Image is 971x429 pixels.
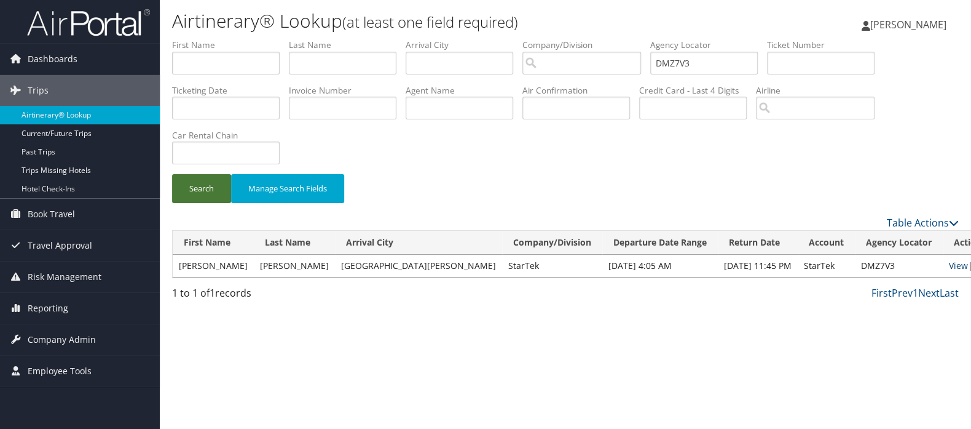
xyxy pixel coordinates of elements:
[254,231,335,255] th: Last Name: activate to sort column ascending
[887,216,959,230] a: Table Actions
[289,84,406,97] label: Invoice Number
[335,231,502,255] th: Arrival City: activate to sort column ascending
[342,12,518,32] small: (at least one field required)
[798,231,855,255] th: Account: activate to sort column ascending
[602,231,718,255] th: Departure Date Range: activate to sort column ascending
[718,255,798,277] td: [DATE] 11:45 PM
[173,255,254,277] td: [PERSON_NAME]
[522,39,650,51] label: Company/Division
[172,39,289,51] label: First Name
[798,255,855,277] td: StarTek
[27,8,150,37] img: airportal-logo.png
[172,8,696,34] h1: Airtinerary® Lookup
[173,231,254,255] th: First Name: activate to sort column ascending
[639,84,756,97] label: Credit Card - Last 4 Digits
[718,231,798,255] th: Return Date: activate to sort column ascending
[289,39,406,51] label: Last Name
[335,255,502,277] td: [GEOGRAPHIC_DATA][PERSON_NAME]
[870,18,946,31] span: [PERSON_NAME]
[502,255,602,277] td: StarTek
[28,324,96,355] span: Company Admin
[406,39,522,51] label: Arrival City
[855,231,943,255] th: Agency Locator: activate to sort column ascending
[28,293,68,324] span: Reporting
[913,286,918,300] a: 1
[602,255,718,277] td: [DATE] 4:05 AM
[210,286,215,300] span: 1
[231,174,344,203] button: Manage Search Fields
[28,75,49,106] span: Trips
[767,39,884,51] label: Ticket Number
[28,262,101,292] span: Risk Management
[28,230,92,261] span: Travel Approval
[892,286,913,300] a: Prev
[502,231,602,255] th: Company/Division
[940,286,959,300] a: Last
[172,286,355,307] div: 1 to 1 of records
[406,84,522,97] label: Agent Name
[855,255,943,277] td: DMZ7V3
[28,44,77,74] span: Dashboards
[949,260,968,271] a: View
[172,174,231,203] button: Search
[862,6,959,43] a: [PERSON_NAME]
[918,286,940,300] a: Next
[28,356,92,387] span: Employee Tools
[254,255,335,277] td: [PERSON_NAME]
[28,199,75,230] span: Book Travel
[871,286,892,300] a: First
[756,84,884,97] label: Airline
[172,84,289,97] label: Ticketing Date
[650,39,767,51] label: Agency Locator
[172,129,289,142] label: Car Rental Chain
[522,84,639,97] label: Air Confirmation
